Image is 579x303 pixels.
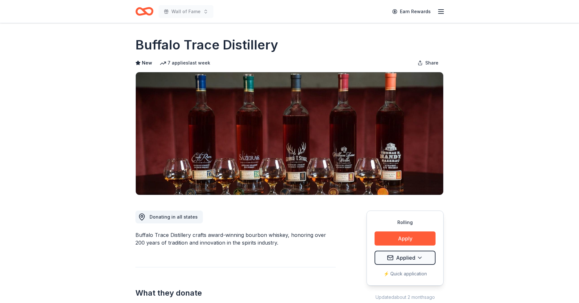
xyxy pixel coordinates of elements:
span: New [142,59,152,67]
h1: Buffalo Trace Distillery [135,36,278,54]
button: Applied [375,251,436,265]
div: ⚡️ Quick application [375,270,436,278]
div: Rolling [375,219,436,226]
div: Buffalo Trace Distillery crafts award-winning bourbon whiskey, honoring over 200 years of traditi... [135,231,336,247]
h2: What they donate [135,288,336,298]
a: Home [135,4,153,19]
img: Image for Buffalo Trace Distillery [136,72,443,195]
span: Donating in all states [150,214,198,220]
button: Share [412,56,444,69]
div: 7 applies last week [160,59,210,67]
span: Share [425,59,438,67]
button: Wall of Fame [159,5,213,18]
button: Apply [375,231,436,246]
a: Earn Rewards [388,6,435,17]
span: Applied [396,254,415,262]
div: Updated about 2 months ago [367,293,444,301]
span: Wall of Fame [171,8,201,15]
